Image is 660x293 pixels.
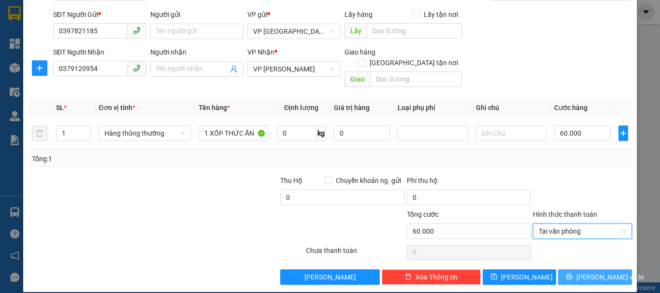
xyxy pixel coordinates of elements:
span: user-add [230,65,238,73]
span: Cước hàng [554,104,588,112]
span: phone [133,64,141,72]
div: Người nhận [150,47,244,57]
img: logo.jpg [12,12,60,60]
span: Giá trị hàng [334,104,370,112]
button: [PERSON_NAME] [280,269,379,285]
span: Chuyển khoản ng. gửi [332,175,405,186]
span: [GEOGRAPHIC_DATA] tận nơi [366,57,462,68]
button: save[PERSON_NAME] [483,269,557,285]
span: save [490,273,497,281]
th: Loại phụ phí [394,98,472,117]
span: Đơn vị tính [99,104,135,112]
span: VP Nhận [247,48,274,56]
span: [PERSON_NAME] [501,272,553,282]
input: VD: Bàn, Ghế [199,126,269,141]
div: Phí thu hộ [407,175,531,190]
button: plus [618,126,628,141]
span: phone [133,27,141,34]
input: 0 [334,126,390,141]
li: Cổ Đạm, xã [GEOGRAPHIC_DATA], [GEOGRAPHIC_DATA] [90,24,404,36]
span: kg [316,126,326,141]
span: Tổng cước [407,210,439,218]
span: Tên hàng [199,104,230,112]
label: Hình thức thanh toán [533,210,597,218]
span: delete [405,273,412,281]
span: plus [32,64,47,72]
input: Ghi Chú [476,126,546,141]
span: Lấy tận nơi [420,9,462,20]
span: Hàng thông thường [104,126,185,140]
input: Dọc đường [370,71,462,87]
span: SL [56,104,64,112]
span: plus [619,129,628,137]
span: VP Bình Lộc [253,24,335,39]
span: printer [566,273,573,281]
th: Ghi chú [472,98,550,117]
span: [PERSON_NAME] [304,272,356,282]
span: Giao hàng [344,48,375,56]
li: Hotline: 1900252555 [90,36,404,48]
span: Lấy [344,23,367,39]
button: delete [32,126,47,141]
b: GỬI : VP [GEOGRAPHIC_DATA] [12,70,144,102]
span: Lấy hàng [344,11,373,18]
span: [PERSON_NAME] và In [576,272,644,282]
span: Xóa Thông tin [416,272,458,282]
span: Định lượng [284,104,318,112]
div: Chưa thanh toán [305,245,406,262]
input: Dọc đường [367,23,462,39]
div: Người gửi [150,9,244,20]
div: SĐT Người Nhận [53,47,146,57]
span: Tại văn phòng [539,224,626,238]
span: VP Hoàng Liệt [253,62,335,76]
button: deleteXóa Thông tin [382,269,481,285]
span: Giao [344,71,370,87]
button: printer[PERSON_NAME] và In [558,269,632,285]
div: SĐT Người Gửi [53,9,146,20]
div: Tổng: 1 [32,153,256,164]
button: plus [32,60,47,76]
div: VP gửi [247,9,341,20]
span: Thu Hộ [280,177,302,184]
